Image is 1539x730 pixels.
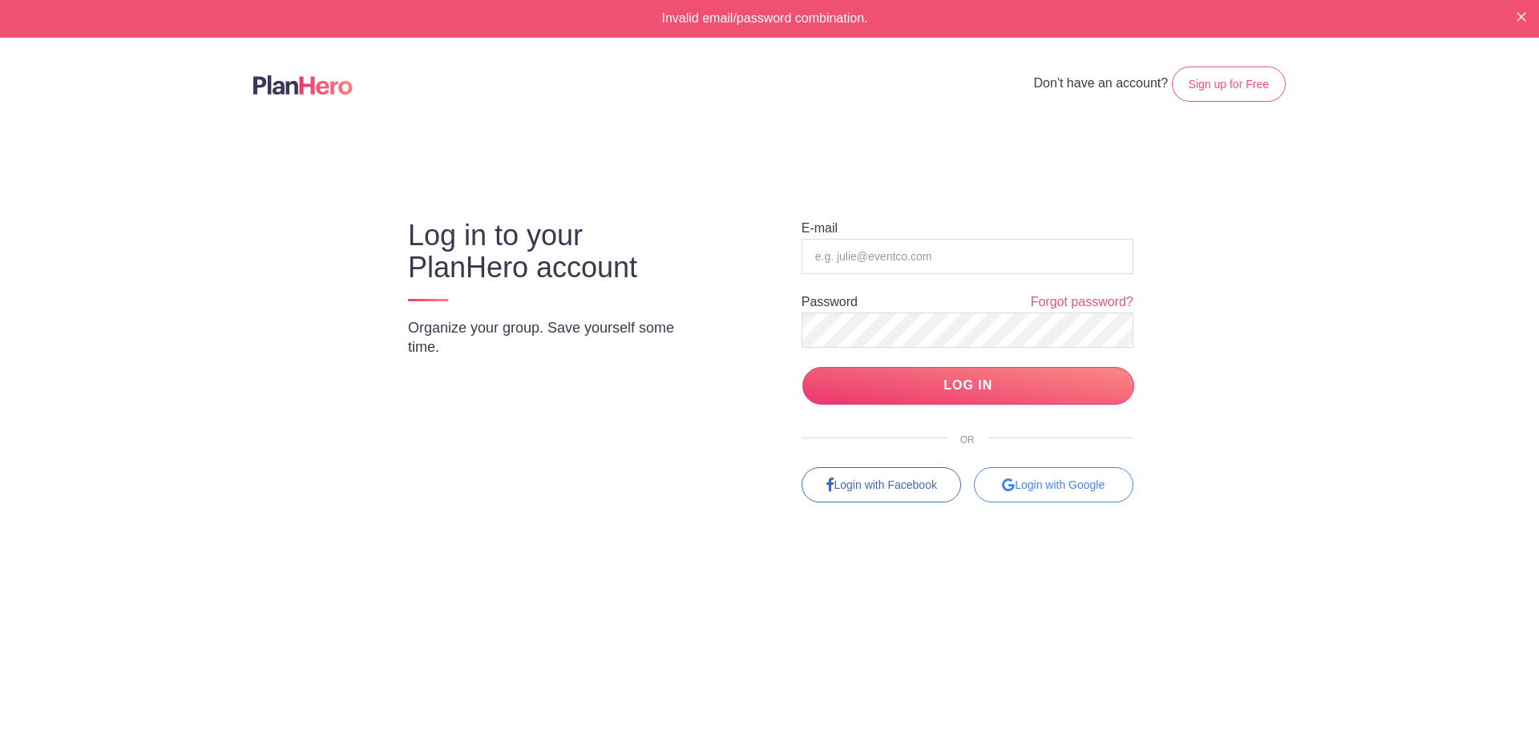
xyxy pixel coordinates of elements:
[1517,12,1526,22] img: X small white
[1031,293,1133,312] a: Forgot password?
[802,367,1134,405] input: LOG IN
[408,318,709,357] p: Organize your group. Save yourself some time.
[802,467,961,502] a: Login with Facebook
[974,467,1133,502] div: Login with Google
[408,220,709,284] h3: Log in to your PlanHero account
[1034,76,1169,90] span: Don't have an account?
[1517,10,1526,22] button: Close
[1172,67,1286,102] a: Sign up for Free
[802,222,838,235] label: E-mail
[947,434,988,446] span: OR
[253,75,353,95] img: Logo main planhero
[802,296,858,309] label: Password
[802,239,1133,274] input: e.g. julie@eventco.com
